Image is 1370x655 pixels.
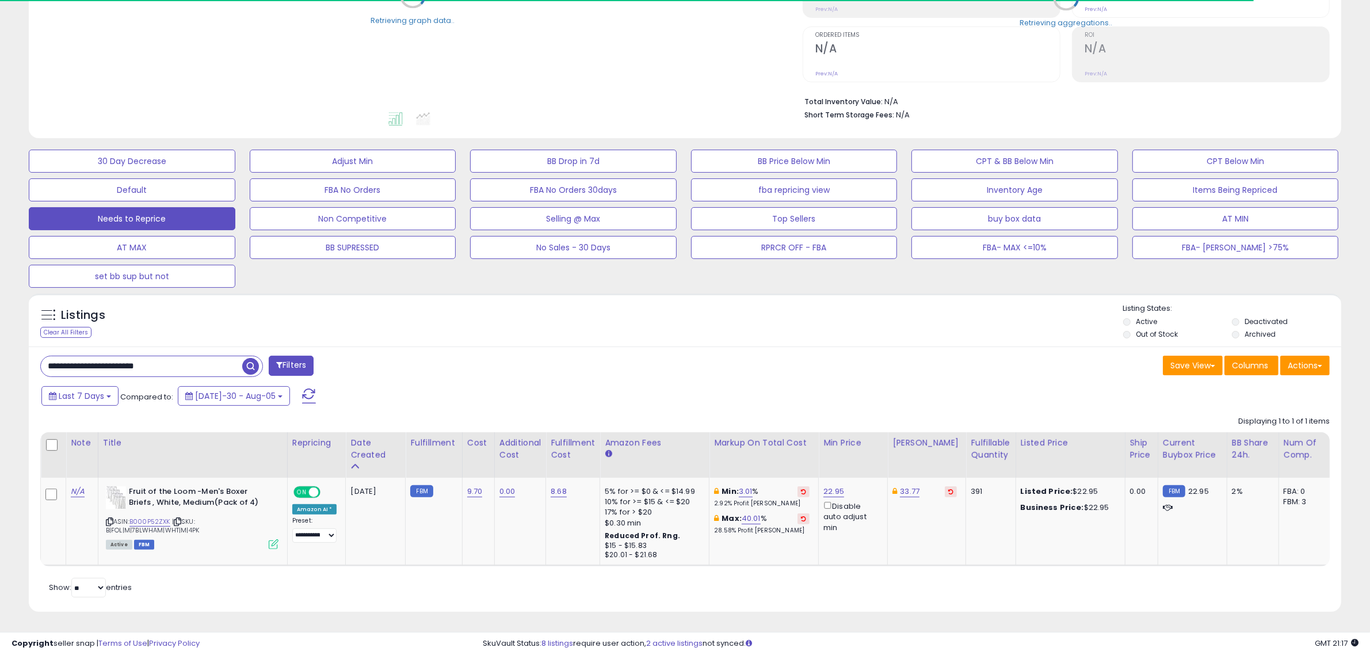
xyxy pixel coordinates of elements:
div: Min Price [823,437,883,449]
span: ON [295,488,309,497]
div: $20.01 - $21.68 [605,550,700,560]
div: [DATE] [350,486,396,497]
button: [DATE]-30 - Aug-05 [178,386,290,406]
span: Last 7 Days [59,390,104,402]
label: Archived [1245,329,1276,339]
button: Needs to Reprice [29,207,235,230]
b: Listed Price: [1021,486,1073,497]
a: 2 active listings [646,638,703,649]
div: % [714,486,810,508]
span: | SKU: B|FOL|M|7BLWHAM|WHT|M|4PK [106,517,199,534]
button: FBA No Orders 30days [470,178,677,201]
a: 22.95 [823,486,844,497]
div: Title [103,437,283,449]
span: 22.95 [1188,486,1209,497]
button: set bb sup but not [29,265,235,288]
div: Ship Price [1130,437,1153,461]
a: 0.00 [499,486,516,497]
div: BB Share 24h. [1232,437,1274,461]
button: FBA- MAX <=10% [911,236,1118,259]
div: Fulfillable Quantity [971,437,1010,461]
a: 40.01 [742,513,761,524]
button: Top Sellers [691,207,898,230]
div: Num of Comp. [1284,437,1326,461]
div: FBA: 0 [1284,486,1322,497]
div: Preset: [292,517,337,543]
button: Default [29,178,235,201]
span: FBM [134,540,155,550]
div: seller snap | | [12,638,200,649]
button: FBA No Orders [250,178,456,201]
button: 30 Day Decrease [29,150,235,173]
button: Filters [269,356,314,376]
a: 9.70 [467,486,483,497]
div: Additional Cost [499,437,541,461]
div: [PERSON_NAME] [892,437,961,449]
button: Adjust Min [250,150,456,173]
button: Non Competitive [250,207,456,230]
button: AT MAX [29,236,235,259]
div: 10% for >= $15 & <= $20 [605,497,700,507]
label: Active [1136,317,1157,326]
button: buy box data [911,207,1118,230]
div: Note [71,437,93,449]
div: Clear All Filters [40,327,91,338]
div: Cost [467,437,490,449]
a: N/A [71,486,85,497]
button: Actions [1280,356,1330,375]
img: 41IVZlvKiqL._SL40_.jpg [106,486,126,509]
div: % [714,513,810,535]
div: 391 [971,486,1006,497]
b: Min: [722,486,739,497]
p: 2.92% Profit [PERSON_NAME] [714,500,810,508]
div: Markup on Total Cost [714,437,814,449]
th: The percentage added to the cost of goods (COGS) that forms the calculator for Min & Max prices. [709,432,819,478]
div: Repricing [292,437,341,449]
strong: Copyright [12,638,54,649]
div: $22.95 [1021,502,1116,513]
div: FBM: 3 [1284,497,1322,507]
button: Selling @ Max [470,207,677,230]
p: Listing States: [1123,303,1341,314]
a: 3.01 [739,486,753,497]
b: Max: [722,513,742,524]
div: 0.00 [1130,486,1149,497]
div: Fulfillment [410,437,457,449]
h5: Listings [61,307,105,323]
small: FBM [1163,485,1185,497]
div: $22.95 [1021,486,1116,497]
div: 5% for >= $0 & <= $14.99 [605,486,700,497]
a: 8.68 [551,486,567,497]
span: Compared to: [120,391,173,402]
div: Fulfillment Cost [551,437,595,461]
label: Out of Stock [1136,329,1178,339]
div: 17% for > $20 [605,507,700,517]
button: Save View [1163,356,1223,375]
button: fba repricing view [691,178,898,201]
button: CPT & BB Below Min [911,150,1118,173]
div: ASIN: [106,486,278,548]
button: RPRCR OFF - FBA [691,236,898,259]
div: Retrieving graph data.. [371,15,455,25]
div: Current Buybox Price [1163,437,1222,461]
button: Inventory Age [911,178,1118,201]
button: FBA- [PERSON_NAME] >75% [1132,236,1339,259]
a: 8 listings [541,638,573,649]
div: Amazon Fees [605,437,704,449]
span: All listings currently available for purchase on Amazon [106,540,132,550]
div: Date Created [350,437,400,461]
b: Fruit of the Loom -Men's Boxer Briefs , White, Medium(Pack of 4) [129,486,269,511]
span: [DATE]-30 - Aug-05 [195,390,276,402]
button: Columns [1224,356,1279,375]
span: Columns [1232,360,1268,371]
button: CPT Below Min [1132,150,1339,173]
span: 2025-08-13 21:17 GMT [1315,638,1358,649]
a: Privacy Policy [149,638,200,649]
p: 28.58% Profit [PERSON_NAME] [714,527,810,535]
div: $0.30 min [605,518,700,528]
button: No Sales - 30 Days [470,236,677,259]
a: Terms of Use [98,638,147,649]
div: $15 - $15.83 [605,541,700,551]
span: Show: entries [49,582,132,593]
button: Last 7 Days [41,386,119,406]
